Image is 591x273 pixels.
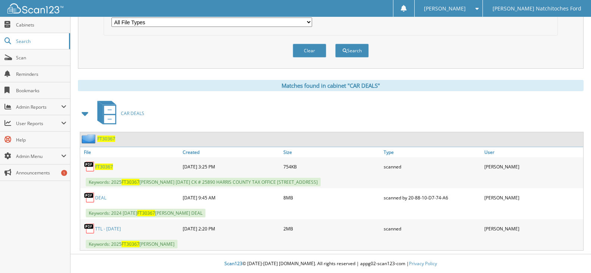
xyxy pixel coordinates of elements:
span: CAR DEALS [121,110,144,117]
a: Type [382,147,482,157]
span: Keywords: 2024 [DATE] [PERSON_NAME] DEAL [86,209,205,217]
div: scanned [382,221,482,236]
div: [DATE] 9:45 AM [181,190,282,205]
div: 754KB [282,159,382,174]
a: FT30367 [95,164,113,170]
div: Matches found in cabinet "CAR DEALS" [78,80,584,91]
span: Scan123 [224,260,242,267]
img: PDF.png [84,192,95,203]
span: Admin Menu [16,153,61,159]
span: User Reports [16,120,61,127]
a: Size [282,147,382,157]
img: PDF.png [84,223,95,234]
span: Announcements [16,170,66,176]
img: folder2.png [82,134,97,143]
div: [DATE] 3:25 PM [181,159,282,174]
span: Scan [16,55,66,61]
span: [PERSON_NAME] [424,6,466,11]
div: 1 [61,170,67,176]
div: 8MB [282,190,382,205]
span: Bookmarks [16,87,66,94]
div: [PERSON_NAME] [482,190,583,205]
span: Help [16,137,66,143]
button: Clear [293,44,326,58]
div: scanned by 20-88-10-D7-74-A6 [382,190,482,205]
span: Admin Reports [16,104,61,110]
span: Search [16,38,65,44]
a: FT30367 [97,136,115,142]
a: TTL - [DATE] [95,226,121,232]
div: scanned [382,159,482,174]
iframe: Chat Widget [554,237,591,273]
span: Cabinets [16,22,66,28]
a: CAR DEALS [93,99,144,128]
div: [PERSON_NAME] [482,159,583,174]
div: [DATE] 2:20 PM [181,221,282,236]
a: File [80,147,181,157]
img: PDF.png [84,161,95,172]
span: Keywords: 2025 [PERSON_NAME] [DATE] CK # 25890 HARRIS COUNTY TAX OFFICE [STREET_ADDRESS] [86,178,321,186]
span: FT30367 [122,179,139,185]
button: Search [335,44,369,58]
span: [PERSON_NAME] Natchitoches Ford [493,6,581,11]
a: User [482,147,583,157]
span: Reminders [16,71,66,77]
div: [PERSON_NAME] [482,221,583,236]
span: Keywords: 2025 [PERSON_NAME] [86,240,177,248]
a: Created [181,147,282,157]
a: DEAL [95,195,106,201]
div: 2MB [282,221,382,236]
span: FT30367 [137,210,155,216]
img: scan123-logo-white.svg [7,3,63,13]
a: Privacy Policy [409,260,437,267]
div: © [DATE]-[DATE] [DOMAIN_NAME]. All rights reserved | appg02-scan123-com | [70,255,591,273]
span: FT30367 [122,241,139,247]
